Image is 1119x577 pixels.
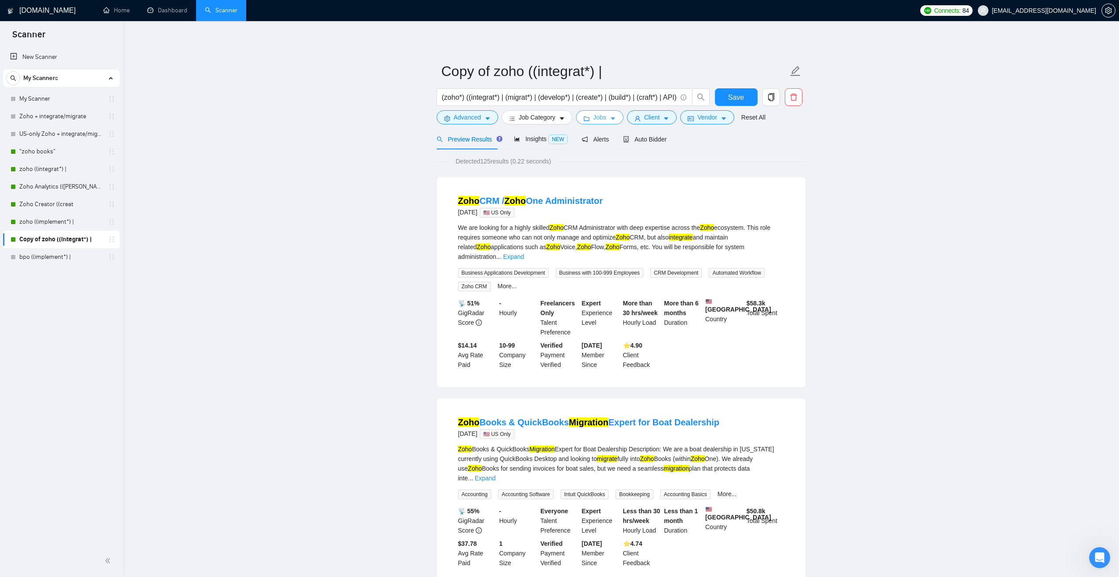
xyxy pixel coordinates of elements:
b: - [499,300,501,307]
a: setting [1101,7,1115,14]
span: setting [1102,7,1115,14]
b: Less than 1 month [664,508,698,524]
span: robot [623,136,629,142]
span: caret-down [485,115,491,122]
span: notification [582,136,588,142]
mark: Zoho [616,234,630,241]
button: folderJobscaret-down [576,110,623,124]
span: holder [108,113,115,120]
mark: Zoho [504,196,526,206]
b: Expert [582,300,601,307]
a: US-only Zoho + integrate/migrate [19,125,103,143]
span: delete [785,93,802,101]
span: NEW [548,134,568,144]
div: Talent Preference [539,298,580,337]
span: edit [790,65,801,77]
a: homeHome [103,7,130,14]
span: user [980,7,986,14]
span: 🇺🇸 US Only [480,208,514,218]
span: Job Category [519,112,555,122]
div: Company Size [497,341,539,370]
a: New Scanner [10,48,113,66]
div: We are looking for a highly skilled CRM Administrator with deep expertise across the ecosystem. T... [458,223,784,261]
span: Accounting [458,490,491,499]
mark: Zoho [546,243,560,250]
b: [DATE] [582,540,602,547]
span: Scanner [5,28,52,47]
div: Client Feedback [621,341,663,370]
span: Detected 125 results (0.22 seconds) [449,156,557,166]
span: My Scanners [23,69,58,87]
span: user [634,115,641,122]
a: ZohoBooks & QuickBooksMigrationExpert for Boat Dealership [458,417,720,427]
b: [DATE] [582,342,602,349]
span: search [7,75,20,81]
a: More... [718,490,737,497]
mark: Zoho [458,446,472,453]
a: zoho ((implement*) | [19,213,103,231]
b: $ 50.8k [747,508,765,515]
span: Intuit QuickBooks [561,490,609,499]
span: holder [108,254,115,261]
span: holder [108,183,115,190]
button: userClientcaret-down [627,110,677,124]
span: Save [728,92,744,103]
b: Less than 30 hrs/week [623,508,660,524]
img: 🇺🇸 [706,506,712,512]
b: 1 [499,540,503,547]
input: Scanner name... [441,60,788,82]
span: double-left [105,556,113,565]
b: ⭐️ 4.90 [623,342,642,349]
div: Duration [662,506,703,535]
span: Auto Bidder [623,136,667,143]
li: New Scanner [3,48,120,66]
span: Alerts [582,136,609,143]
a: searchScanner [205,7,237,14]
b: Freelancers Only [540,300,575,316]
span: holder [108,218,115,225]
mark: Zoho [577,243,591,250]
div: Payment Verified [539,341,580,370]
mark: integrate [669,234,693,241]
span: search [437,136,443,142]
span: caret-down [721,115,727,122]
span: bars [509,115,515,122]
b: $ 58.3k [747,300,765,307]
button: search [6,71,20,85]
div: Experience Level [580,506,621,535]
span: Bookkeeping [616,490,653,499]
div: Books & QuickBooks Expert for Boat Dealership Description: We are a boat dealership in [US_STATE]... [458,444,784,483]
span: info-circle [476,319,482,326]
iframe: Intercom live chat [1089,547,1110,568]
span: holder [108,131,115,138]
b: More than 6 months [664,300,699,316]
img: upwork-logo.png [924,7,931,14]
img: logo [7,4,14,18]
mark: Zoho [640,455,654,462]
button: Save [715,88,758,106]
button: settingAdvancedcaret-down [437,110,498,124]
div: Hourly Load [621,298,663,337]
span: Business Applications Development [458,268,549,278]
span: Business with 100-999 Employees [556,268,643,278]
b: 📡 51% [458,300,480,307]
span: folder [583,115,590,122]
span: caret-down [559,115,565,122]
div: Tooltip anchor [496,135,503,143]
a: Expand [503,253,524,260]
div: GigRadar Score [456,506,498,535]
span: Connects: [934,6,960,15]
div: [DATE] [458,428,720,439]
mark: Zoho [458,417,480,427]
a: bpo ((implement*) | [19,248,103,266]
b: $14.14 [458,342,477,349]
a: Expand [475,475,496,482]
div: Hourly [497,506,539,535]
a: dashboardDashboard [147,7,187,14]
span: Client [644,112,660,122]
b: Everyone [540,508,568,515]
div: Talent Preference [539,506,580,535]
span: holder [108,148,115,155]
button: idcardVendorcaret-down [680,110,734,124]
a: "zoho books" [19,143,103,160]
